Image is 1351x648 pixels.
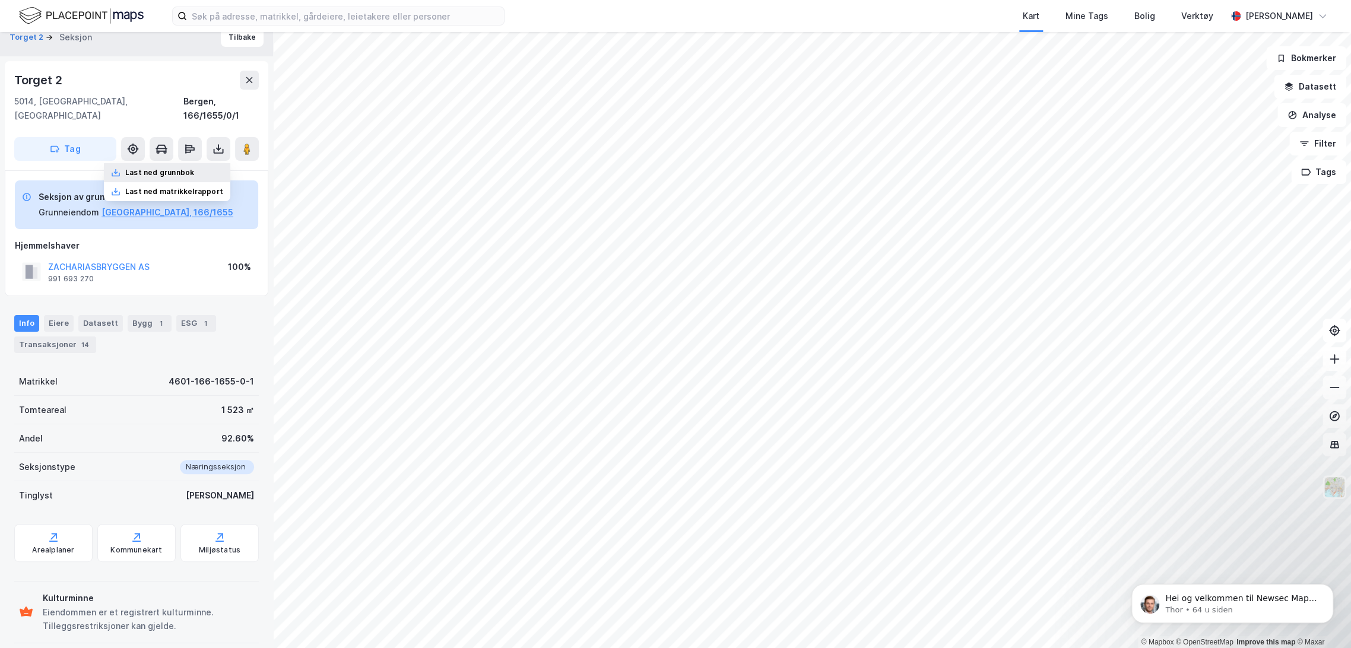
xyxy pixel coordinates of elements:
button: Tilbake [221,28,264,47]
div: [PERSON_NAME] [1245,9,1313,23]
div: 1 [155,317,167,329]
button: Bokmerker [1266,46,1346,70]
div: Seksjonstype [19,460,75,474]
div: Grunneiendom [39,205,99,220]
div: 1 [199,317,211,329]
img: Z [1323,476,1346,498]
div: Transaksjoner [14,336,96,353]
div: 991 693 270 [48,274,94,284]
div: Last ned matrikkelrapport [125,187,223,196]
div: Arealplaner [32,545,74,555]
input: Søk på adresse, matrikkel, gårdeiere, leietakere eller personer [187,7,504,25]
div: Datasett [78,315,123,332]
div: Seksjon [59,30,92,45]
div: Bergen, 166/1655/0/1 [183,94,259,123]
div: Verktøy [1181,9,1213,23]
div: Andel [19,431,43,446]
div: 1 523 ㎡ [221,403,254,417]
div: ESG [176,315,216,332]
button: Datasett [1274,75,1346,99]
div: Kulturminne [43,591,254,605]
div: Tinglyst [19,488,53,503]
div: 5014, [GEOGRAPHIC_DATA], [GEOGRAPHIC_DATA] [14,94,183,123]
div: Mine Tags [1065,9,1108,23]
button: Tags [1291,160,1346,184]
div: 14 [79,339,91,351]
a: Improve this map [1236,638,1295,646]
div: 100% [228,260,251,274]
div: Info [14,315,39,332]
button: Torget 2 [9,31,46,43]
div: Tomteareal [19,403,66,417]
div: Eiere [44,315,74,332]
button: Filter [1289,132,1346,155]
iframe: Intercom notifications melding [1114,559,1351,642]
div: 92.60% [221,431,254,446]
div: Miljøstatus [199,545,240,555]
a: OpenStreetMap [1176,638,1233,646]
div: Seksjon av grunneiendom [39,190,233,204]
div: Bygg [128,315,172,332]
div: Kommunekart [110,545,162,555]
button: Tag [14,137,116,161]
a: Mapbox [1141,638,1174,646]
img: logo.f888ab2527a4732fd821a326f86c7f29.svg [19,5,144,26]
div: Last ned grunnbok [125,168,194,177]
div: Hjemmelshaver [15,239,258,253]
div: Eiendommen er et registrert kulturminne. Tilleggsrestriksjoner kan gjelde. [43,605,254,634]
div: Bolig [1134,9,1155,23]
div: [PERSON_NAME] [186,488,254,503]
button: Analyse [1277,103,1346,127]
div: Matrikkel [19,374,58,389]
div: 4601-166-1655-0-1 [169,374,254,389]
button: [GEOGRAPHIC_DATA], 166/1655 [102,205,233,220]
div: Kart [1023,9,1039,23]
div: Torget 2 [14,71,64,90]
